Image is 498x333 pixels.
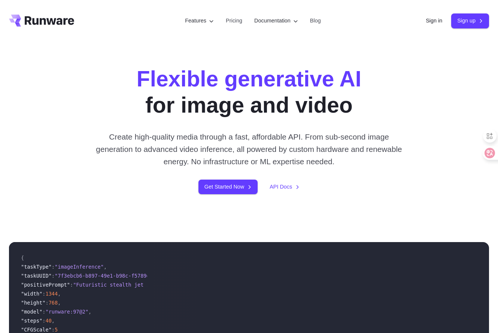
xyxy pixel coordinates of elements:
span: "Futuristic stealth jet streaking through a neon-lit cityscape with glowing purple exhaust" [73,282,352,288]
span: : [52,264,55,270]
span: , [58,291,61,297]
span: , [88,309,91,315]
span: 40 [45,318,51,324]
a: Get Started Now [198,180,258,194]
span: : [42,318,45,324]
strong: Flexible generative AI [137,67,361,91]
span: 768 [49,300,58,306]
span: : [52,273,55,279]
span: : [42,291,45,297]
a: Sign up [451,13,489,28]
a: Blog [310,16,321,25]
span: "positivePrompt" [21,282,70,288]
span: "height" [21,300,45,306]
span: "CFGScale" [21,327,52,333]
span: , [104,264,107,270]
span: , [52,318,55,324]
span: , [58,300,61,306]
span: "runware:97@2" [45,309,88,315]
span: "steps" [21,318,42,324]
span: : [42,309,45,315]
a: API Docs [270,183,300,191]
p: Create high-quality media through a fast, affordable API. From sub-second image generation to adv... [95,131,403,168]
span: "taskType" [21,264,52,270]
span: : [70,282,73,288]
span: 1344 [45,291,58,297]
span: "model" [21,309,42,315]
h1: for image and video [137,66,361,119]
span: "taskUUID" [21,273,52,279]
a: Go to / [9,15,74,27]
span: "imageInference" [55,264,104,270]
span: { [21,255,24,261]
span: "width" [21,291,42,297]
a: Sign in [426,16,442,25]
label: Documentation [254,16,298,25]
label: Features [185,16,214,25]
span: : [52,327,55,333]
span: : [45,300,48,306]
span: "7f3ebcb6-b897-49e1-b98c-f5789d2d40d7" [55,273,171,279]
a: Pricing [226,16,242,25]
span: 5 [55,327,58,333]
